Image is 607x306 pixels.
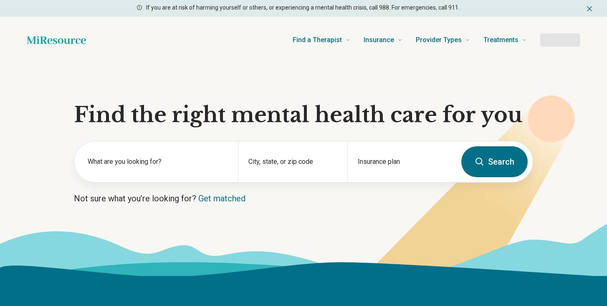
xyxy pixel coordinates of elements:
[483,23,527,57] a: Treatments
[416,23,470,57] a: Provider Types
[74,103,533,128] h1: Find the right mental health care for you
[293,34,342,46] span: Find a Therapist
[585,3,594,13] button: Dismiss
[416,34,462,46] span: Provider Types
[364,34,394,46] span: Insurance
[483,34,518,46] span: Treatments
[198,193,245,203] a: Get matched
[146,3,460,12] p: If you are at risk of harming yourself or others, or experiencing a mental health crisis, call 98...
[293,23,350,57] a: Find a Therapist
[27,32,86,48] a: Home page
[364,23,402,57] a: Insurance
[88,157,228,167] label: What are you looking for?
[461,146,528,177] button: Search
[74,193,533,204] p: Not sure what you’re looking for?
